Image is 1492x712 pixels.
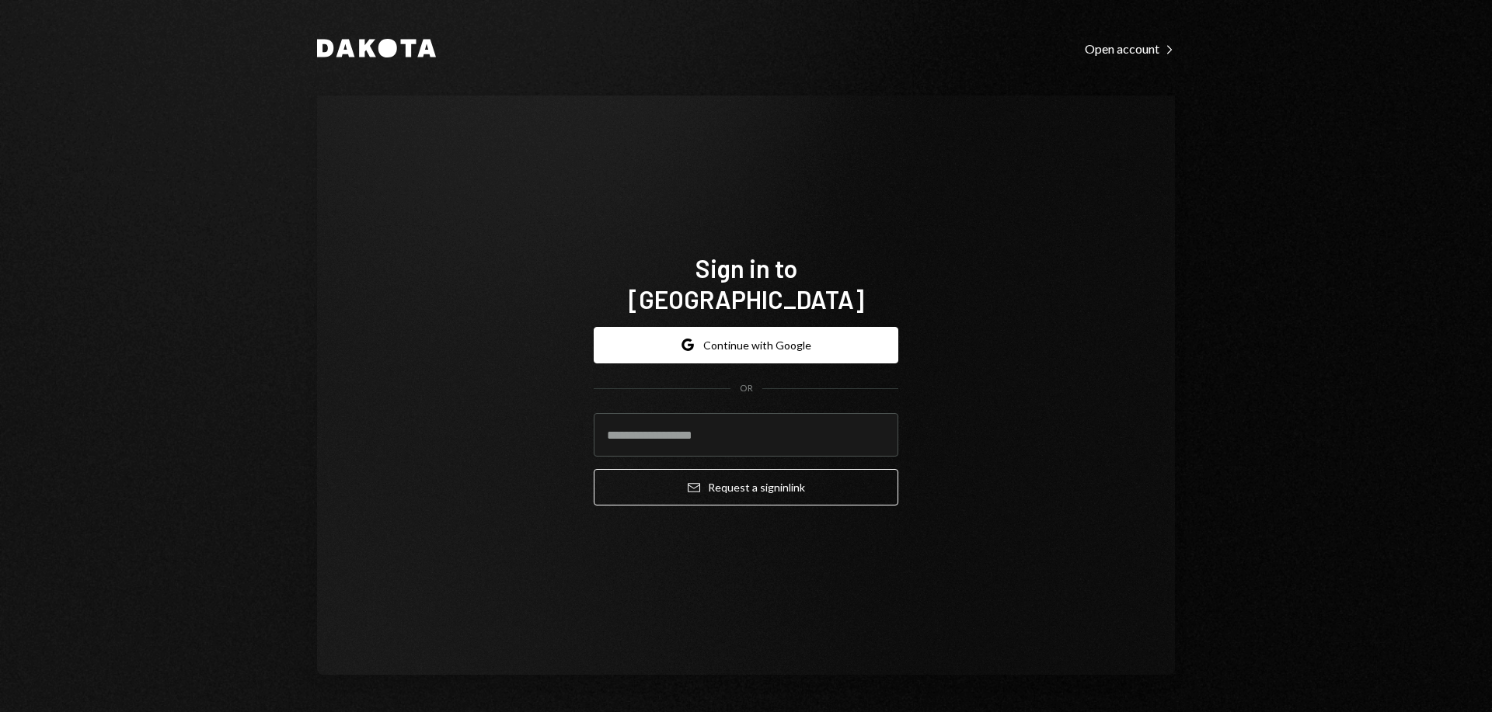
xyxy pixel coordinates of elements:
a: Open account [1085,40,1175,57]
div: Open account [1085,41,1175,57]
button: Request a signinlink [594,469,898,505]
div: OR [740,382,753,395]
button: Continue with Google [594,327,898,363]
h1: Sign in to [GEOGRAPHIC_DATA] [594,252,898,314]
